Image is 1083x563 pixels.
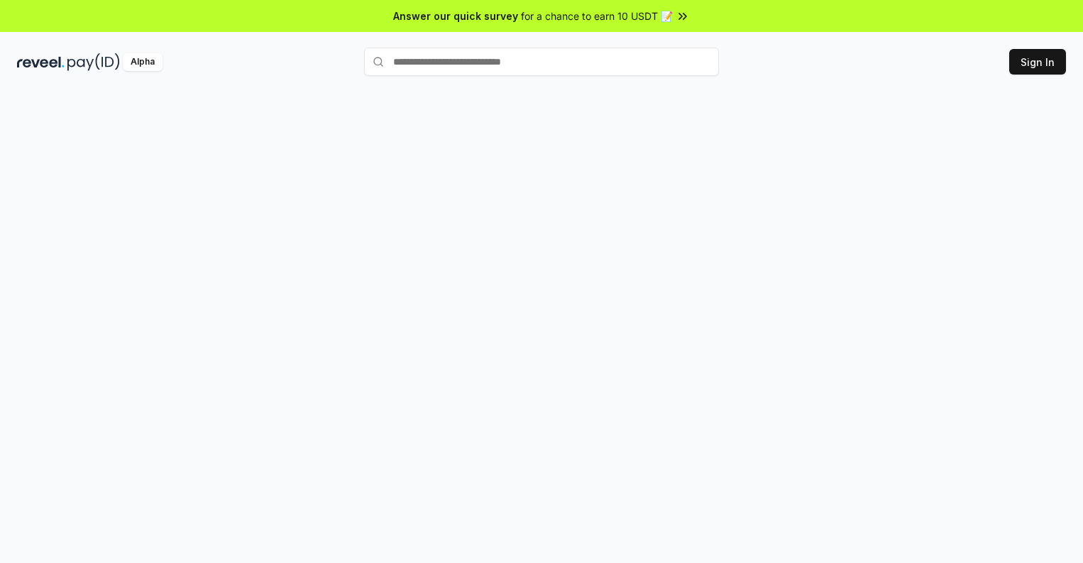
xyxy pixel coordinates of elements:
[123,53,163,71] div: Alpha
[17,53,65,71] img: reveel_dark
[67,53,120,71] img: pay_id
[1009,49,1066,75] button: Sign In
[521,9,673,23] span: for a chance to earn 10 USDT 📝
[393,9,518,23] span: Answer our quick survey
